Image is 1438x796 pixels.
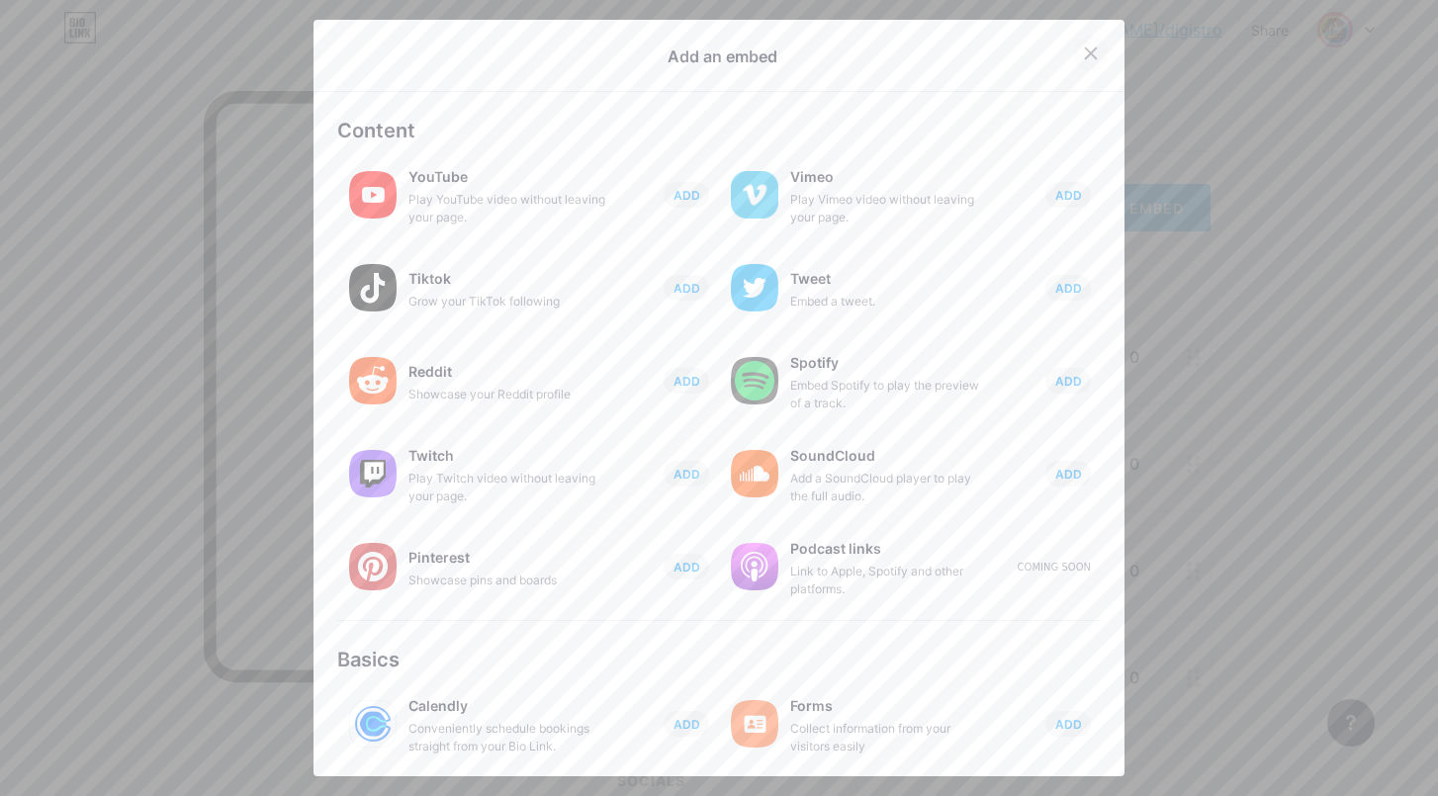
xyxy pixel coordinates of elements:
[668,44,777,68] div: Add an embed
[1055,187,1082,204] span: ADD
[731,450,778,497] img: soundcloud
[664,461,709,486] button: ADD
[731,357,778,404] img: spotify
[408,358,606,386] div: Reddit
[674,280,700,297] span: ADD
[1045,182,1091,208] button: ADD
[408,692,606,720] div: Calendly
[408,572,606,589] div: Showcase pins and boards
[790,191,988,226] div: Play Vimeo video without leaving your page.
[1055,373,1082,390] span: ADD
[408,470,606,505] div: Play Twitch video without leaving your page.
[790,377,988,412] div: Embed Spotify to play the preview of a track.
[731,171,778,219] img: vimeo
[674,466,700,483] span: ADD
[408,265,606,293] div: Tiktok
[349,543,397,590] img: pinterest
[408,544,606,572] div: Pinterest
[664,182,709,208] button: ADD
[790,293,988,310] div: Embed a tweet.
[790,265,988,293] div: Tweet
[674,716,700,733] span: ADD
[1045,368,1091,394] button: ADD
[664,275,709,301] button: ADD
[408,720,606,755] div: Conveniently schedule bookings straight from your Bio Link.
[1055,466,1082,483] span: ADD
[790,692,988,720] div: Forms
[790,442,988,470] div: SoundCloud
[349,171,397,219] img: youtube
[408,442,606,470] div: Twitch
[664,711,709,737] button: ADD
[408,191,606,226] div: Play YouTube video without leaving your page.
[790,349,988,377] div: Spotify
[731,543,778,590] img: podcastlinks
[349,450,397,497] img: twitch
[664,368,709,394] button: ADD
[408,386,606,403] div: Showcase your Reddit profile
[790,563,988,598] div: Link to Apple, Spotify and other platforms.
[790,470,988,505] div: Add a SoundCloud player to play the full audio.
[408,293,606,310] div: Grow your TikTok following
[1045,275,1091,301] button: ADD
[349,357,397,404] img: reddit
[790,163,988,191] div: Vimeo
[790,720,988,755] div: Collect information from your visitors easily
[674,559,700,575] span: ADD
[731,264,778,311] img: twitter
[337,645,1101,674] div: Basics
[1018,560,1091,575] div: Coming soon
[1055,280,1082,297] span: ADD
[1045,461,1091,486] button: ADD
[349,700,397,748] img: calendly
[337,116,1101,145] div: Content
[674,373,700,390] span: ADD
[1055,716,1082,733] span: ADD
[790,535,988,563] div: Podcast links
[1045,711,1091,737] button: ADD
[731,700,778,748] img: forms
[664,554,709,579] button: ADD
[674,187,700,204] span: ADD
[408,163,606,191] div: YouTube
[349,264,397,311] img: tiktok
